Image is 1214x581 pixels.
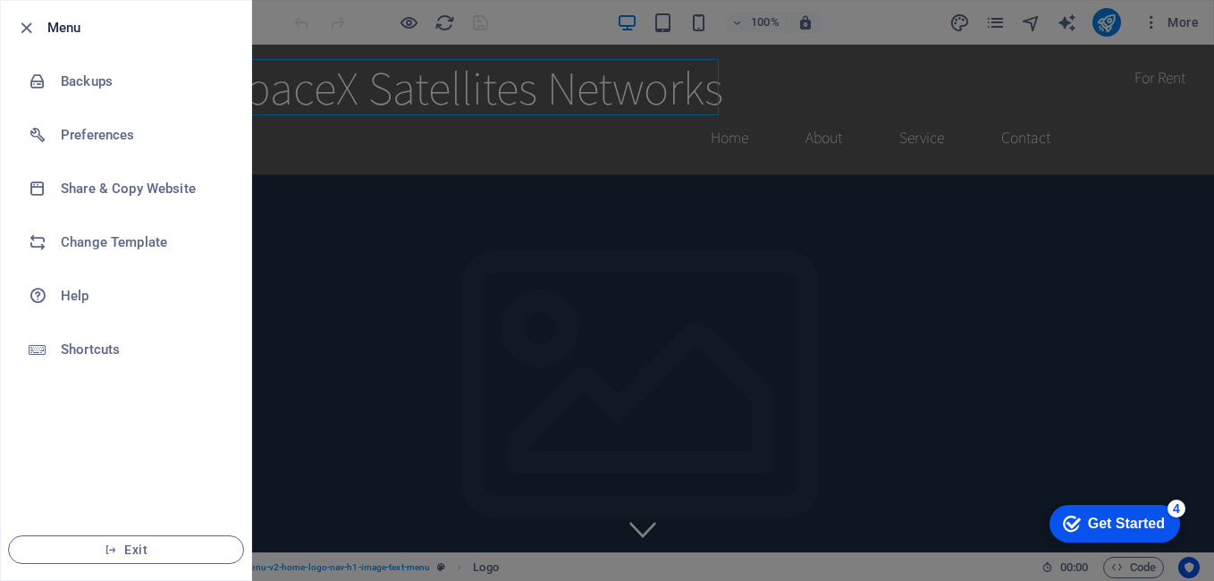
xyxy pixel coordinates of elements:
[41,456,63,460] button: 1
[132,4,150,21] div: 4
[53,20,130,36] div: Get Started
[47,17,237,38] h6: Menu
[1049,14,1128,52] div: For Rent
[61,339,226,360] h6: Shortcuts
[8,535,244,564] button: Exit
[41,479,63,484] button: 2
[61,178,226,199] h6: Share & Copy Website
[61,232,226,253] h6: Change Template
[61,71,226,92] h6: Backups
[61,285,226,307] h6: Help
[14,9,145,46] div: Get Started 4 items remaining, 20% complete
[23,543,229,557] span: Exit
[1,269,251,323] a: Help
[41,503,63,508] button: 3
[61,124,226,146] h6: Preferences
